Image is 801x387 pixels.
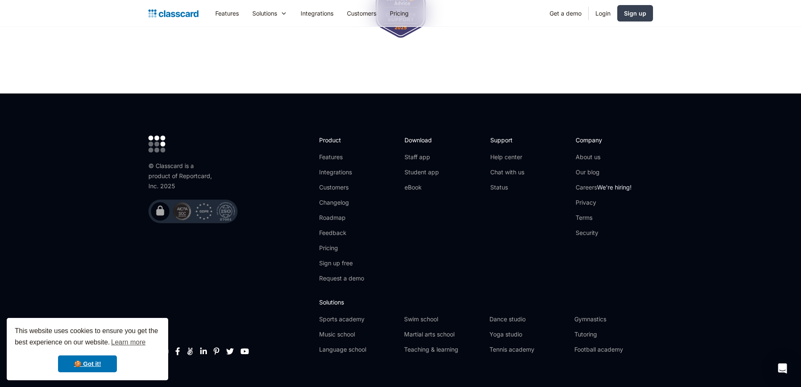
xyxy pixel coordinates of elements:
[110,336,147,349] a: learn more about cookies
[319,183,364,192] a: Customers
[319,136,364,144] h2: Product
[576,229,632,237] a: Security
[319,315,397,323] a: Sports academy
[214,347,219,355] a: 
[383,4,415,23] a: Pricing
[319,298,653,307] h2: Solutions
[576,214,632,222] a: Terms
[187,347,193,355] a: 
[319,214,364,222] a: Roadmap
[772,358,793,379] div: Open Intercom Messenger
[226,347,234,355] a: 
[246,4,294,23] div: Solutions
[576,136,632,144] h2: Company
[617,5,653,21] a: Sign up
[294,4,340,23] a: Integrations
[576,183,632,192] a: CareersWe're hiring!
[319,274,364,283] a: Request a demo
[489,315,568,323] a: Dance studio
[589,4,617,23] a: Login
[490,183,524,192] a: Status
[404,136,439,144] h2: Download
[319,244,364,252] a: Pricing
[319,330,397,339] a: Music school
[319,229,364,237] a: Feedback
[15,326,160,349] span: This website uses cookies to ensure you get the best experience on our website.
[148,161,216,191] div: © Classcard is a product of Reportcard, Inc. 2025
[200,347,207,355] a: 
[175,347,180,355] a: 
[574,315,653,323] a: Gymnastics
[319,168,364,176] a: Integrations
[319,153,364,161] a: Features
[252,9,277,18] div: Solutions
[404,153,439,161] a: Staff app
[241,347,249,355] a: 
[489,330,568,339] a: Yoga studio
[404,183,439,192] a: eBook
[490,136,524,144] h2: Support
[490,168,524,176] a: Chat with us
[319,198,364,207] a: Changelog
[574,345,653,354] a: Football academy
[576,153,632,161] a: About us
[319,259,364,267] a: Sign up free
[58,355,117,372] a: dismiss cookie message
[404,345,482,354] a: Teaching & learning
[624,9,646,18] div: Sign up
[7,318,168,380] div: cookieconsent
[209,4,246,23] a: Features
[490,153,524,161] a: Help center
[576,198,632,207] a: Privacy
[404,168,439,176] a: Student app
[340,4,383,23] a: Customers
[404,330,482,339] a: Martial arts school
[574,330,653,339] a: Tutoring
[597,184,632,191] span: We're hiring!
[543,4,588,23] a: Get a demo
[404,315,482,323] a: Swim school
[319,345,397,354] a: Language school
[489,345,568,354] a: Tennis academy
[576,168,632,176] a: Our blog
[148,8,198,19] a: Logo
